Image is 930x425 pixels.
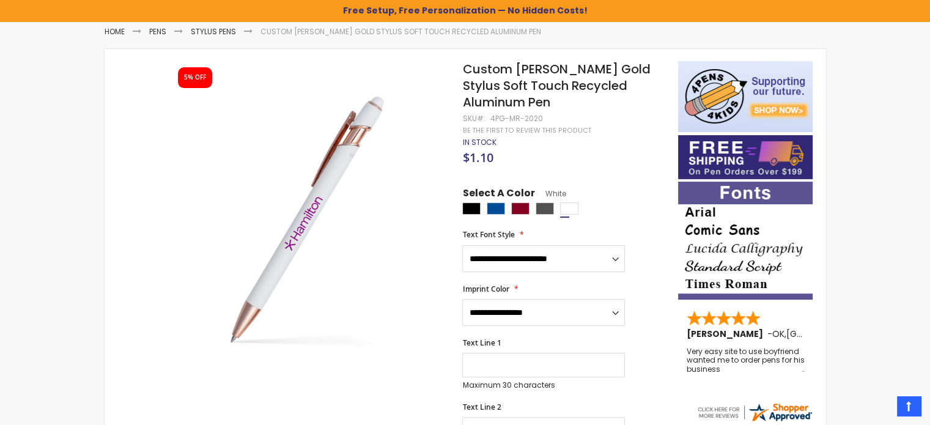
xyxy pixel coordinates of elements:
div: Very easy site to use boyfriend wanted me to order pens for his business [687,347,805,374]
span: Custom [PERSON_NAME] Gold Stylus Soft Touch Recycled Aluminum Pen [462,61,650,111]
p: Maximum 30 characters [462,380,625,390]
span: White [534,188,566,199]
div: Dark Blue [487,202,505,215]
a: Be the first to review this product [462,126,591,135]
img: Free shipping on orders over $199 [678,135,813,179]
div: 4PG-MR-2020 [490,114,542,124]
img: 4pg-mr-2020-lexi-satin-touch-stylus-pen_white_1.jpg [166,79,446,358]
img: 4pens.com widget logo [696,401,813,423]
span: [GEOGRAPHIC_DATA] [786,328,876,340]
span: Select A Color [462,187,534,203]
div: White [560,202,578,215]
span: Text Line 2 [462,402,501,412]
div: Gunmetal [536,202,554,215]
span: Imprint Color [462,284,509,294]
a: Top [897,396,921,416]
span: Text Font Style [462,229,514,240]
div: 5% OFF [184,73,206,82]
span: [PERSON_NAME] [687,328,767,340]
a: Stylus Pens [191,26,236,37]
span: $1.10 [462,149,493,166]
div: Black [462,202,481,215]
li: Custom [PERSON_NAME] Gold Stylus Soft Touch Recycled Aluminum Pen [260,27,541,37]
img: font-personalization-examples [678,182,813,300]
span: OK [772,328,784,340]
span: Text Line 1 [462,338,501,348]
a: Home [105,26,125,37]
strong: SKU [462,113,485,124]
div: Availability [462,138,496,147]
img: 4pens 4 kids [678,61,813,132]
div: Burgundy [511,202,530,215]
a: Pens [149,26,166,37]
span: - , [767,328,876,340]
span: In stock [462,137,496,147]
